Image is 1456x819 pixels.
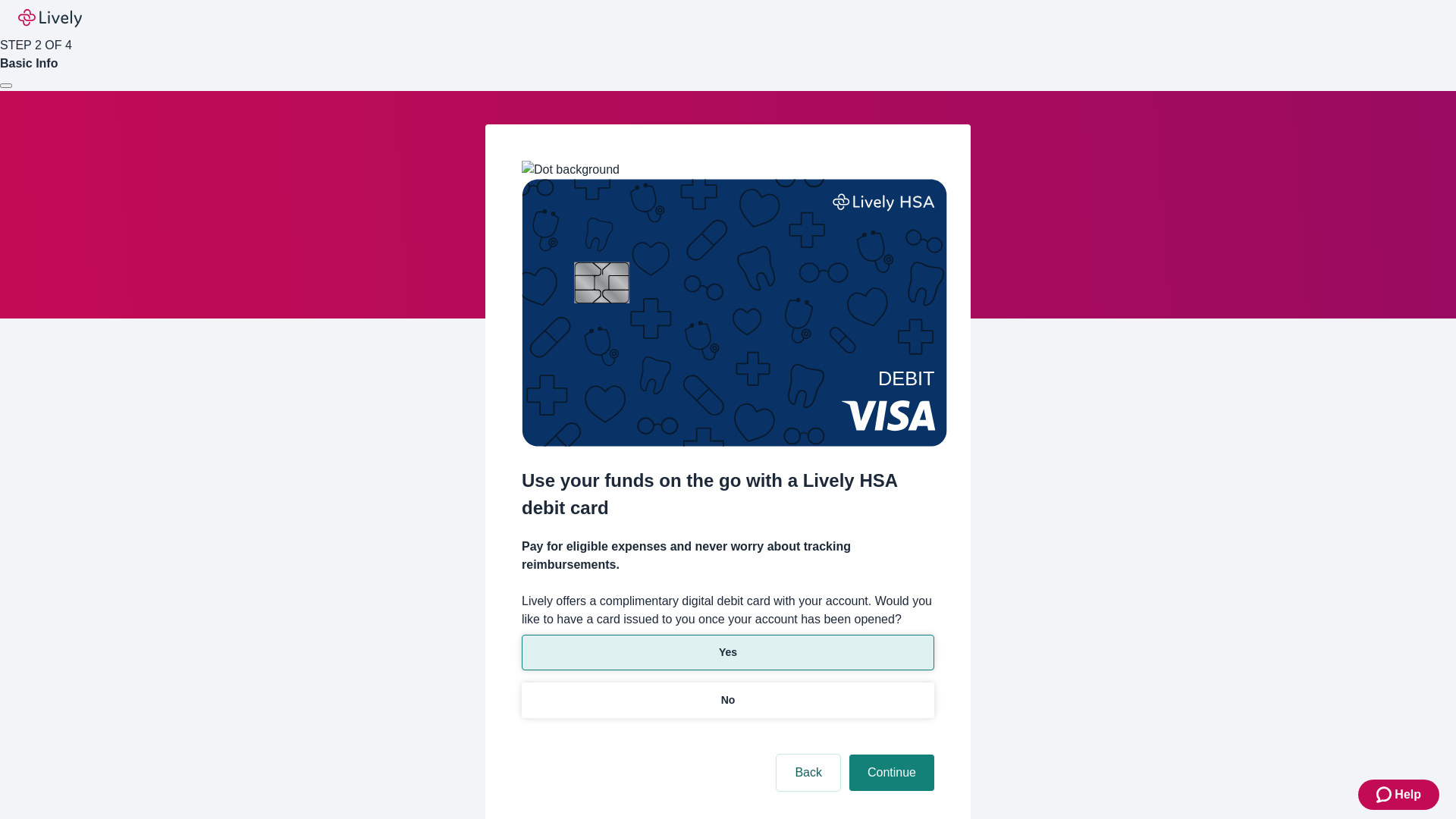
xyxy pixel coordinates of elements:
[522,592,934,629] label: Lively offers a complimentary digital debit card with your account. Would you like to have a card...
[522,467,934,522] h2: Use your funds on the go with a Lively HSA debit card
[721,692,736,708] p: No
[849,755,934,791] button: Continue
[522,179,947,447] img: Debit card
[1376,786,1395,804] svg: Zendesk support icon
[522,635,934,670] button: Yes
[522,682,934,718] button: No
[522,161,620,179] img: Dot background
[719,645,737,661] p: Yes
[777,755,840,791] button: Back
[18,9,82,27] img: Lively
[522,538,934,574] h4: Pay for eligible expenses and never worry about tracking reimbursements.
[1395,786,1421,804] span: Help
[1358,780,1439,810] button: Zendesk support iconHelp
